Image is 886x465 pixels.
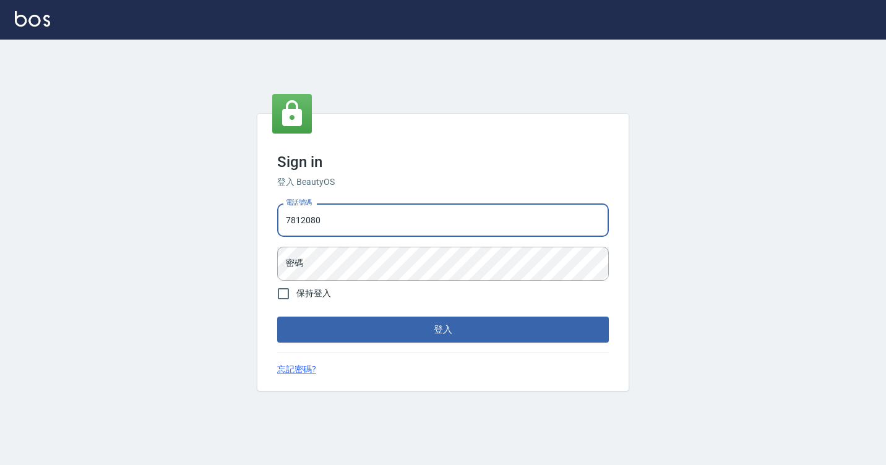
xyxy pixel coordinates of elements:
h6: 登入 BeautyOS [277,176,609,189]
img: Logo [15,11,50,27]
label: 電話號碼 [286,198,312,207]
span: 保持登入 [296,287,331,300]
a: 忘記密碼? [277,363,316,376]
button: 登入 [277,317,609,343]
h3: Sign in [277,153,609,171]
